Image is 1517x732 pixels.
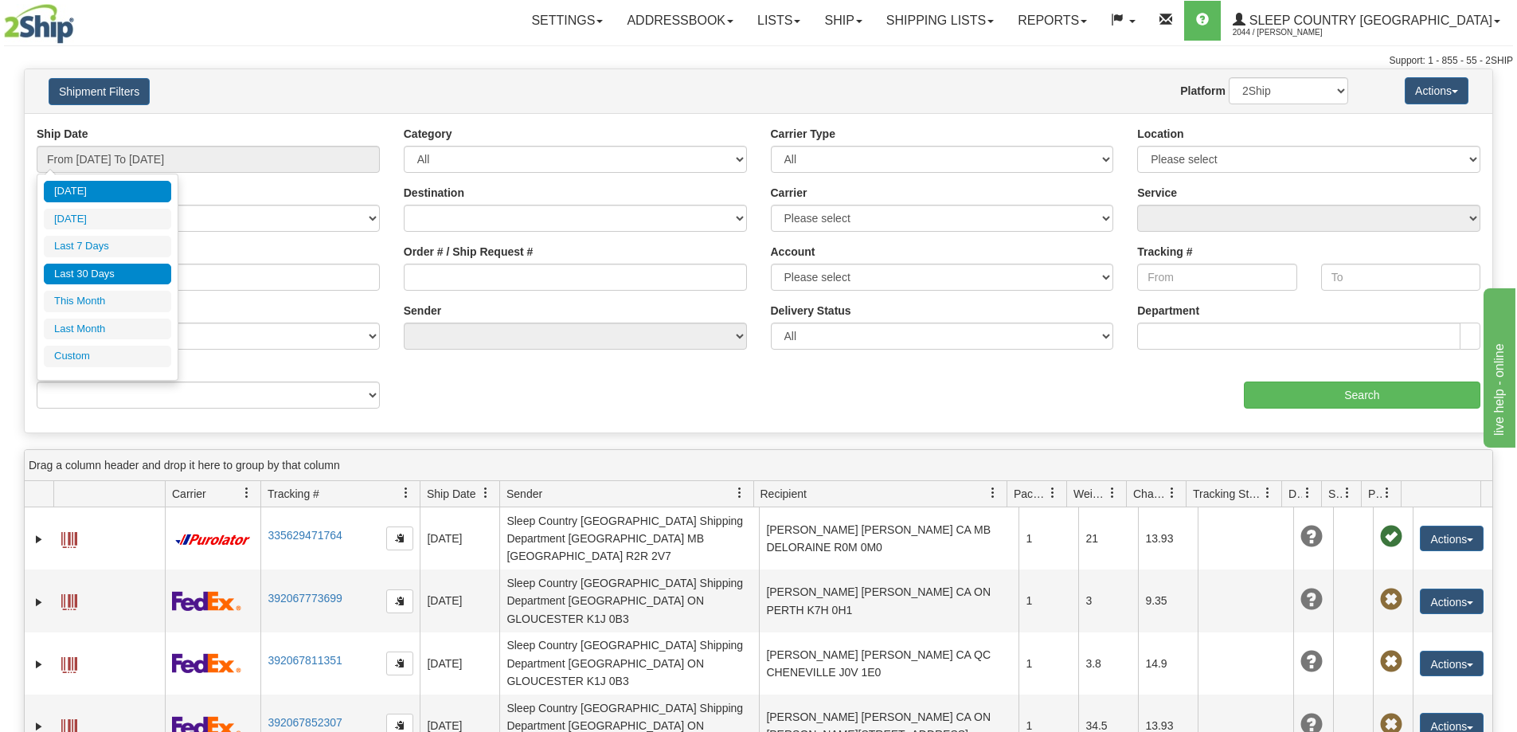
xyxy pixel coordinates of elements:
label: Location [1137,126,1183,142]
input: Search [1244,382,1480,409]
span: Pickup Status [1368,486,1382,502]
span: Tracking Status [1193,486,1262,502]
input: To [1321,264,1480,291]
a: 392067811351 [268,654,342,667]
button: Actions [1420,589,1484,614]
label: Carrier [771,185,807,201]
label: Department [1137,303,1199,319]
div: Support: 1 - 855 - 55 - 2SHIP [4,54,1513,68]
a: Label [61,650,77,675]
a: Shipping lists [874,1,1006,41]
button: Actions [1405,77,1468,104]
td: [PERSON_NAME] [PERSON_NAME] CA MB DELORAINE R0M 0M0 [759,507,1019,570]
a: Ship Date filter column settings [472,480,499,507]
td: [DATE] [420,570,499,632]
a: Delivery Status filter column settings [1294,480,1321,507]
label: Sender [404,303,441,319]
td: 13.93 [1138,507,1198,570]
a: Expand [31,531,47,547]
td: 9.35 [1138,570,1198,632]
a: 335629471764 [268,529,342,542]
img: 11 - Purolator [172,534,253,546]
td: [DATE] [420,507,499,570]
a: Ship [812,1,874,41]
iframe: chat widget [1480,284,1515,447]
li: Last 30 Days [44,264,171,285]
label: Order # / Ship Request # [404,244,534,260]
span: Shipment Issues [1328,486,1342,502]
button: Copy to clipboard [386,526,413,550]
div: grid grouping header [25,450,1492,481]
span: Delivery Status [1288,486,1302,502]
span: Unknown [1300,589,1323,611]
td: [DATE] [420,632,499,695]
button: Actions [1420,526,1484,551]
label: Service [1137,185,1177,201]
li: Last 7 Days [44,236,171,257]
label: Ship Date [37,126,88,142]
a: Pickup Status filter column settings [1374,480,1401,507]
a: Weight filter column settings [1099,480,1126,507]
label: Carrier Type [771,126,835,142]
a: Label [61,587,77,613]
a: Addressbook [615,1,745,41]
a: Charge filter column settings [1159,480,1186,507]
td: 3.8 [1078,632,1138,695]
a: Settings [519,1,615,41]
a: Recipient filter column settings [979,480,1007,507]
label: Account [771,244,815,260]
td: [PERSON_NAME] [PERSON_NAME] CA ON PERTH K7H 0H1 [759,570,1019,632]
a: Packages filter column settings [1039,480,1066,507]
a: Lists [745,1,812,41]
a: Carrier filter column settings [233,480,260,507]
img: 2 - FedEx Express® [172,591,241,611]
label: Tracking # [1137,244,1192,260]
td: Sleep Country [GEOGRAPHIC_DATA] Shipping Department [GEOGRAPHIC_DATA] ON GLOUCESTER K1J 0B3 [499,632,759,695]
button: Copy to clipboard [386,589,413,613]
span: Pickup Not Assigned [1380,651,1402,673]
img: logo2044.jpg [4,4,74,44]
span: Pickup Not Assigned [1380,589,1402,611]
img: 2 - FedEx Express® [172,653,241,673]
td: 14.9 [1138,632,1198,695]
span: Packages [1014,486,1047,502]
td: 1 [1019,570,1078,632]
a: Tracking Status filter column settings [1254,480,1281,507]
button: Shipment Filters [49,78,150,105]
label: Delivery Status [771,303,851,319]
a: Shipment Issues filter column settings [1334,480,1361,507]
label: Platform [1180,83,1226,99]
li: [DATE] [44,209,171,230]
li: This Month [44,291,171,312]
li: Last Month [44,319,171,340]
td: Sleep Country [GEOGRAPHIC_DATA] Shipping Department [GEOGRAPHIC_DATA] ON GLOUCESTER K1J 0B3 [499,570,759,632]
a: Tracking # filter column settings [393,480,420,507]
input: From [1137,264,1296,291]
span: Tracking # [268,486,319,502]
a: Sleep Country [GEOGRAPHIC_DATA] 2044 / [PERSON_NAME] [1221,1,1512,41]
a: 392067773699 [268,592,342,605]
span: Unknown [1300,651,1323,673]
span: Ship Date [427,486,475,502]
a: Label [61,525,77,550]
li: [DATE] [44,181,171,202]
div: live help - online [12,10,147,29]
td: 1 [1019,632,1078,695]
label: Category [404,126,452,142]
li: Custom [44,346,171,367]
td: [PERSON_NAME] [PERSON_NAME] CA QC CHENEVILLE J0V 1E0 [759,632,1019,695]
span: Sender [506,486,542,502]
span: Charge [1133,486,1167,502]
td: 1 [1019,507,1078,570]
a: Reports [1006,1,1099,41]
button: Copy to clipboard [386,652,413,675]
span: Recipient [760,486,807,502]
a: 392067852307 [268,716,342,729]
button: Actions [1420,651,1484,676]
label: Destination [404,185,464,201]
td: 21 [1078,507,1138,570]
span: Sleep Country [GEOGRAPHIC_DATA] [1245,14,1492,27]
a: Expand [31,594,47,610]
span: Carrier [172,486,206,502]
span: Weight [1073,486,1107,502]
